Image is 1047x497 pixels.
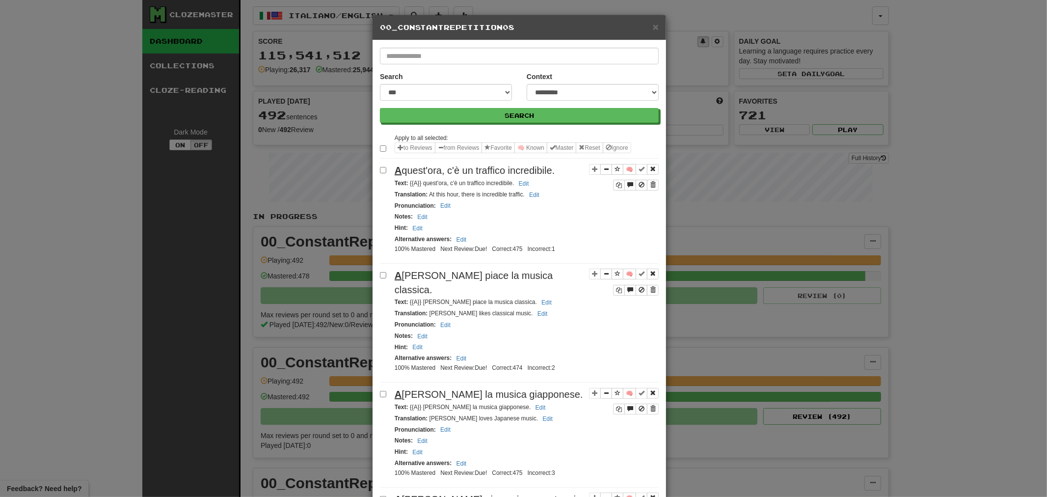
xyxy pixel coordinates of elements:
span: × [653,21,659,32]
strong: Text : [395,180,408,187]
button: Search [380,108,659,123]
li: Incorrect: 3 [525,469,558,477]
button: Edit [409,447,426,458]
strong: Hint : [395,448,408,455]
button: 🧠 [623,388,636,399]
div: Sentence options [395,142,631,153]
button: Edit [454,458,470,469]
button: 🧠 [623,269,636,279]
small: [PERSON_NAME] loves Japanese music. [395,415,556,422]
div: Sentence controls [589,269,659,296]
li: Next Review: [438,469,489,477]
button: Master [547,142,577,153]
strong: Translation : [395,310,428,317]
strong: Translation : [395,415,428,422]
button: to Reviews [395,142,435,153]
strong: Alternative answers : [395,236,452,243]
label: Context [527,72,552,82]
button: Edit [409,342,426,353]
li: 100% Mastered [392,469,438,477]
button: Edit [409,223,426,234]
div: Sentence controls [589,387,659,414]
strong: Notes : [395,437,413,444]
li: 100% Mastered [392,245,438,253]
div: Sentence controls [589,164,659,191]
strong: Hint : [395,344,408,351]
button: Close [653,22,659,32]
button: Edit [533,402,549,413]
strong: Notes : [395,332,413,339]
strong: Text : [395,299,408,305]
small: Apply to all selected: [395,135,448,141]
li: Incorrect: 2 [525,364,558,372]
strong: Alternative answers : [395,355,452,361]
li: 100% Mastered [392,364,438,372]
button: Edit [516,178,532,189]
button: Reset [576,142,603,153]
li: Correct: 474 [489,364,525,372]
li: Correct: 475 [489,469,525,477]
button: Edit [414,331,430,342]
button: Favorite [482,142,514,153]
button: 🧠 Known [514,142,547,153]
strong: Pronunciation : [395,202,436,209]
button: Edit [535,308,551,319]
u: A [395,270,402,281]
strong: Translation : [395,191,428,198]
strong: Pronunciation : [395,321,436,328]
li: Correct: 475 [489,245,525,253]
h5: 00_ConstantRepetition08 [380,23,659,32]
strong: Pronunciation : [395,426,436,433]
small: {{A}} [PERSON_NAME] piace la musica classica. [395,299,555,305]
button: Edit [526,190,542,200]
strong: Text : [395,404,408,411]
u: A [395,165,402,176]
div: Sentence controls [613,180,659,191]
button: Edit [538,297,555,308]
span: [PERSON_NAME] la musica giapponese. [395,389,583,400]
small: [PERSON_NAME] likes classical music. [395,310,551,317]
li: Incorrect: 1 [525,245,558,253]
button: Edit [539,414,556,424]
strong: Alternative answers : [395,460,452,467]
button: Edit [414,436,430,446]
button: Ignore [603,142,631,153]
li: Next Review: [438,245,489,253]
strong: Hint : [395,224,408,231]
small: {{A}} quest'ora, c'è un traffico incredibile. [395,180,532,187]
button: from Reviews [435,142,483,153]
span: 2025-09-19 [475,469,487,476]
span: 2025-09-19 [475,364,487,371]
button: Edit [454,353,470,364]
button: 🧠 [623,164,636,175]
small: At this hour, there is incredible traffic. [395,191,542,198]
button: Edit [437,320,454,331]
div: Sentence controls [613,285,659,296]
u: A [395,389,402,400]
div: Sentence controls [613,404,659,414]
button: Edit [414,212,430,222]
label: Search [380,72,403,82]
span: quest'ora, c'è un traffico incredibile. [395,165,555,176]
button: Edit [437,200,454,211]
button: Edit [454,234,470,245]
span: 2025-09-19 [475,246,487,252]
strong: Notes : [395,213,413,220]
button: Edit [437,424,454,435]
li: Next Review: [438,364,489,372]
span: [PERSON_NAME] piace la musica classica. [395,270,553,295]
small: {{A}} [PERSON_NAME] la musica giapponese. [395,404,548,411]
